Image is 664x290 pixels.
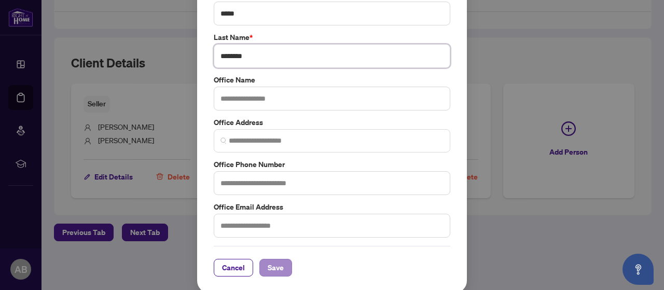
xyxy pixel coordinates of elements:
button: Cancel [214,259,253,277]
span: Save [268,259,284,276]
label: Office Phone Number [214,159,450,170]
label: Office Name [214,74,450,86]
img: search_icon [220,137,227,144]
label: Office Email Address [214,201,450,213]
span: Cancel [222,259,245,276]
label: Last Name [214,32,450,43]
label: Office Address [214,117,450,128]
button: Save [259,259,292,277]
button: Open asap [622,254,654,285]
